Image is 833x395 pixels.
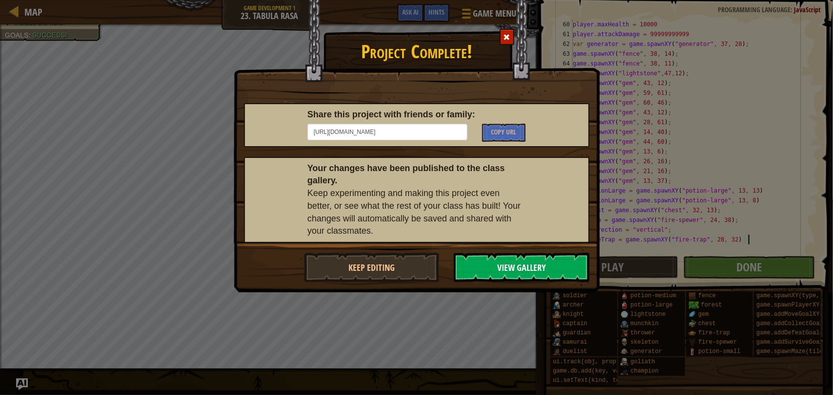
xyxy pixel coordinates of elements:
b: Share this project with friends or family: [307,110,475,119]
button: View Gallery [454,253,589,282]
button: Copy URL [482,124,526,142]
b: Your changes have been published to the class gallery. [307,163,505,186]
span: Copy URL [491,127,516,136]
span: Keep experimenting and making this project even better, or see what the rest of your class has bu... [307,188,521,236]
h1: Project Complete! [234,36,599,62]
button: Keep Editing [304,253,440,282]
